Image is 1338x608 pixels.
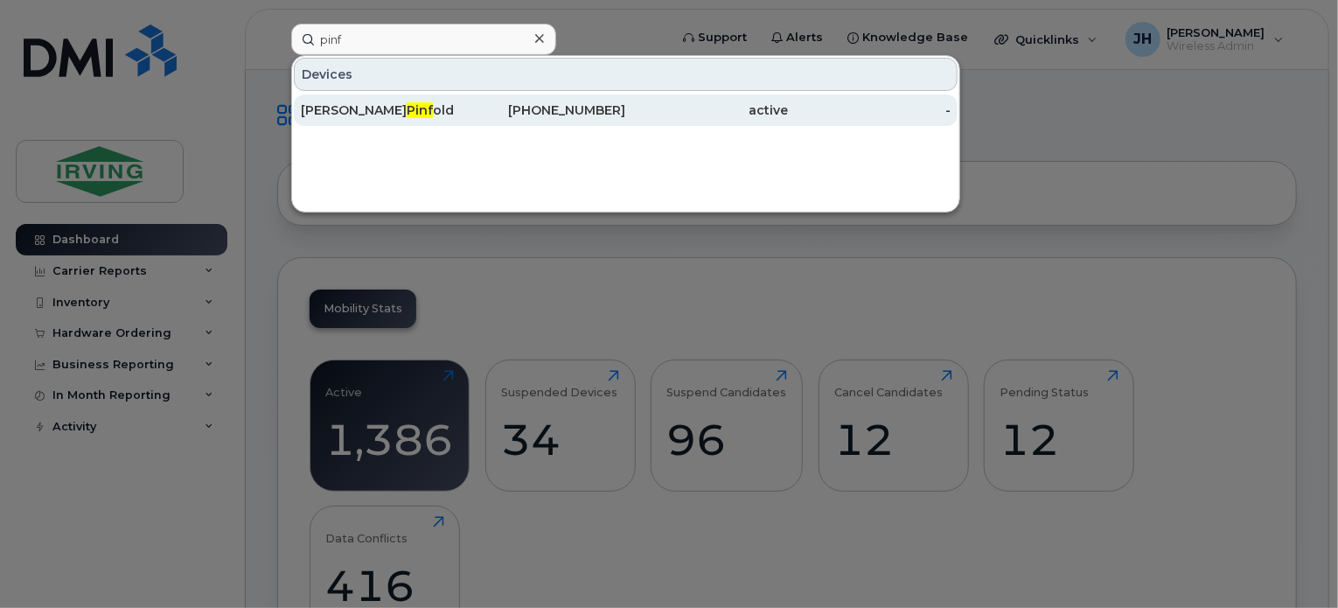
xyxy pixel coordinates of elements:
div: [PERSON_NAME] old [301,101,463,119]
a: [PERSON_NAME]Pinfold[PHONE_NUMBER]active- [294,94,958,126]
span: Pinf [407,102,433,118]
div: - [788,101,951,119]
div: active [626,101,789,119]
div: Devices [294,58,958,91]
div: [PHONE_NUMBER] [463,101,626,119]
